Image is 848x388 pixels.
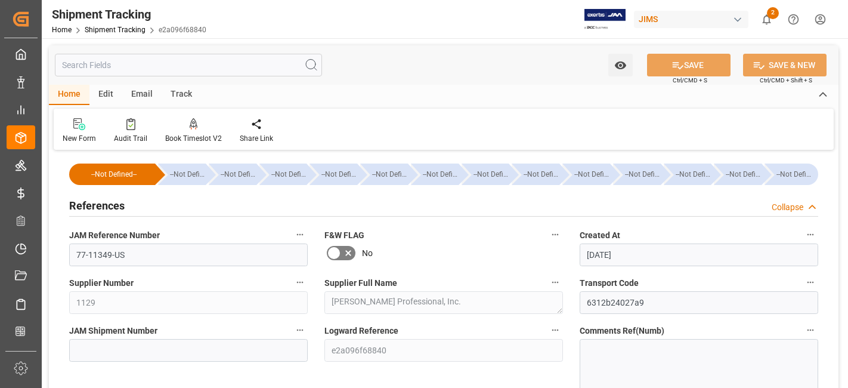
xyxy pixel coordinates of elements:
[512,164,559,185] div: --Not Defined--
[122,85,162,105] div: Email
[580,244,818,266] input: DD-MM-YYYY
[165,133,222,144] div: Book Timeslot V2
[69,164,155,185] div: --Not Defined--
[580,325,664,337] span: Comments Ref(Numb)
[89,85,122,105] div: Edit
[324,325,398,337] span: Logward Reference
[584,9,626,30] img: Exertis%20JAM%20-%20Email%20Logo.jpg_1722504956.jpg
[292,322,308,338] button: JAM Shipment Number
[162,85,201,105] div: Track
[423,164,459,185] div: --Not Defined--
[634,8,753,30] button: JIMS
[69,229,160,242] span: JAM Reference Number
[271,164,307,185] div: --Not Defined--
[647,54,731,76] button: SAVE
[580,277,639,290] span: Transport Code
[664,164,711,185] div: --Not Defined--
[625,164,661,185] div: --Not Defined--
[473,164,509,185] div: --Not Defined--
[767,7,779,19] span: 2
[634,11,748,28] div: JIMS
[52,5,206,23] div: Shipment Tracking
[69,198,125,214] h2: References
[158,164,206,185] div: --Not Defined--
[462,164,509,185] div: --Not Defined--
[574,164,610,185] div: --Not Defined--
[743,54,827,76] button: SAVE & NEW
[240,133,273,144] div: Share Link
[209,164,256,185] div: --Not Defined--
[753,6,780,33] button: show 2 new notifications
[760,76,812,85] span: Ctrl/CMD + Shift + S
[292,227,308,242] button: JAM Reference Number
[714,164,762,185] div: --Not Defined--
[803,227,818,242] button: Created At
[803,275,818,290] button: Transport Code
[81,164,147,185] div: --Not Defined--
[372,164,408,185] div: --Not Defined--
[765,164,818,185] div: --Not Defined--
[292,275,308,290] button: Supplier Number
[547,227,563,242] button: F&W FLAG
[114,133,147,144] div: Audit Trail
[324,291,563,314] textarea: [PERSON_NAME] Professional, Inc.
[524,164,559,185] div: --Not Defined--
[362,247,373,260] span: No
[580,229,620,242] span: Created At
[676,164,711,185] div: --Not Defined--
[360,164,408,185] div: --Not Defined--
[259,164,307,185] div: --Not Defined--
[411,164,459,185] div: --Not Defined--
[547,322,563,338] button: Logward Reference
[310,164,357,185] div: --Not Defined--
[55,54,322,76] input: Search Fields
[613,164,661,185] div: --Not Defined--
[776,164,812,185] div: --Not Defined--
[547,275,563,290] button: Supplier Full Name
[324,277,397,290] span: Supplier Full Name
[49,85,89,105] div: Home
[63,133,96,144] div: New Form
[608,54,633,76] button: open menu
[69,277,134,290] span: Supplier Number
[803,322,818,338] button: Comments Ref(Numb)
[69,325,157,337] span: JAM Shipment Number
[324,229,364,242] span: F&W FLAG
[85,26,146,34] a: Shipment Tracking
[321,164,357,185] div: --Not Defined--
[221,164,256,185] div: --Not Defined--
[562,164,610,185] div: --Not Defined--
[52,26,72,34] a: Home
[673,76,707,85] span: Ctrl/CMD + S
[726,164,762,185] div: --Not Defined--
[780,6,807,33] button: Help Center
[772,201,803,214] div: Collapse
[170,164,206,185] div: --Not Defined--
